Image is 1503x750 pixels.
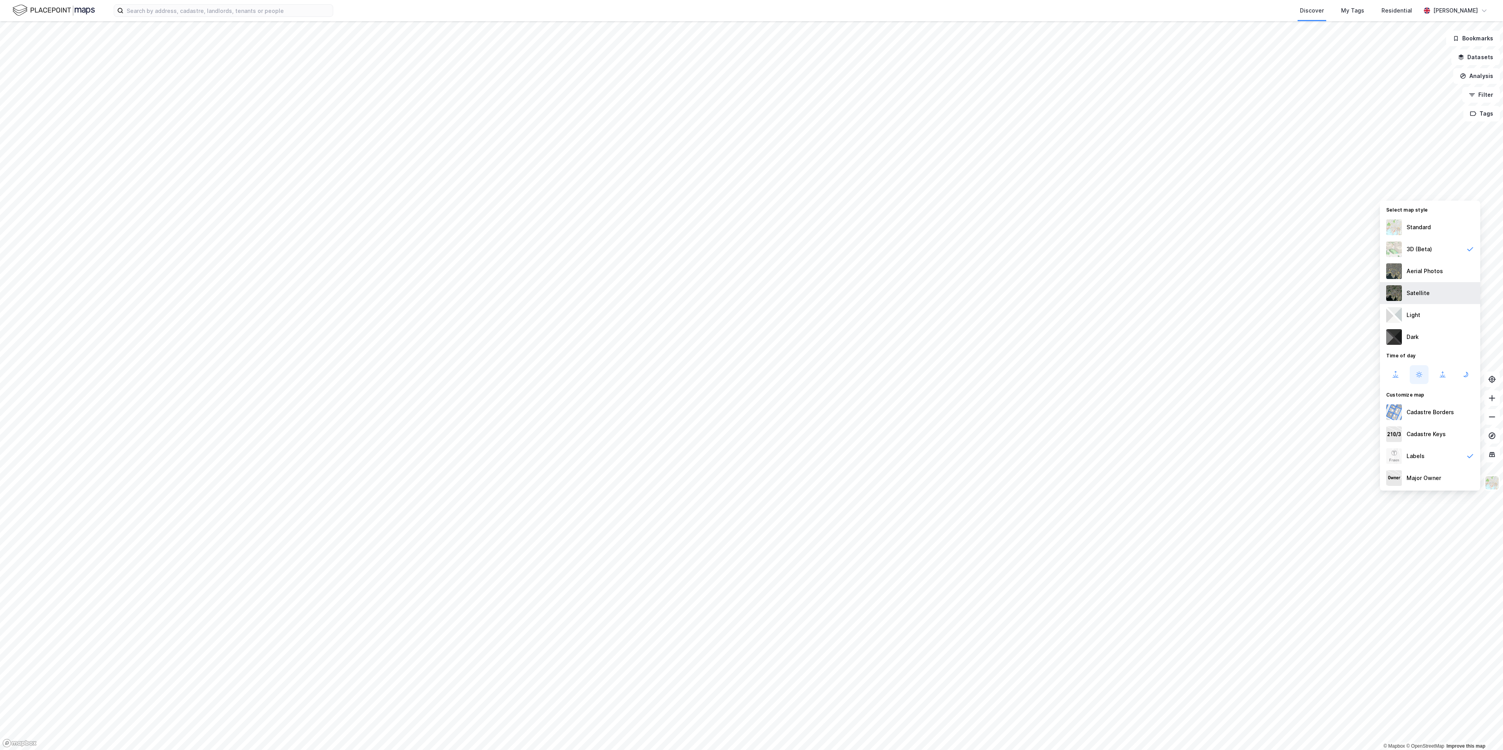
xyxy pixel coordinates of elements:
input: Search by address, cadastre, landlords, tenants or people [123,5,333,16]
div: My Tags [1341,6,1364,15]
div: [PERSON_NAME] [1433,6,1478,15]
button: Tags [1463,106,1500,121]
div: Time of day [1380,348,1480,362]
iframe: Chat Widget [1464,712,1503,750]
div: Major Owner [1407,473,1441,483]
img: cadastreBorders.cfe08de4b5ddd52a10de.jpeg [1386,404,1402,420]
img: Z [1386,241,1402,257]
img: luj3wr1y2y3+OchiMxRmMxRlscgabnMEmZ7DJGWxyBpucwSZnsMkZbHIGm5zBJmewyRlscgabnMEmZ7DJGWxyBpucwSZnsMkZ... [1386,307,1402,323]
img: logo.f888ab2527a4732fd821a326f86c7f29.svg [13,4,95,17]
button: Analysis [1453,68,1500,84]
div: Select map style [1380,202,1480,216]
button: Filter [1462,87,1500,103]
div: Standard [1407,223,1431,232]
button: Bookmarks [1446,31,1500,46]
div: Labels [1407,451,1425,461]
a: Mapbox homepage [2,739,37,748]
div: Light [1407,310,1420,320]
img: Z [1386,263,1402,279]
img: Z [1485,475,1499,490]
div: Cadastre Borders [1407,408,1454,417]
div: Satellite [1407,288,1430,298]
button: Datasets [1451,49,1500,65]
a: Mapbox [1383,743,1405,749]
img: 9k= [1386,285,1402,301]
img: Z [1386,219,1402,235]
div: Aerial Photos [1407,266,1443,276]
div: Customize map [1380,387,1480,401]
div: Cadastre Keys [1407,429,1446,439]
img: Z [1386,448,1402,464]
img: cadastreKeys.547ab17ec502f5a4ef2b.jpeg [1386,426,1402,442]
a: OpenStreetMap [1406,743,1444,749]
img: nCdM7BzjoCAAAAAElFTkSuQmCC [1386,329,1402,345]
div: Residential [1381,6,1412,15]
div: Discover [1300,6,1324,15]
img: majorOwner.b5e170eddb5c04bfeeff.jpeg [1386,470,1402,486]
div: Dark [1407,332,1419,342]
a: Improve this map [1447,743,1485,749]
div: 3D (Beta) [1407,245,1432,254]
